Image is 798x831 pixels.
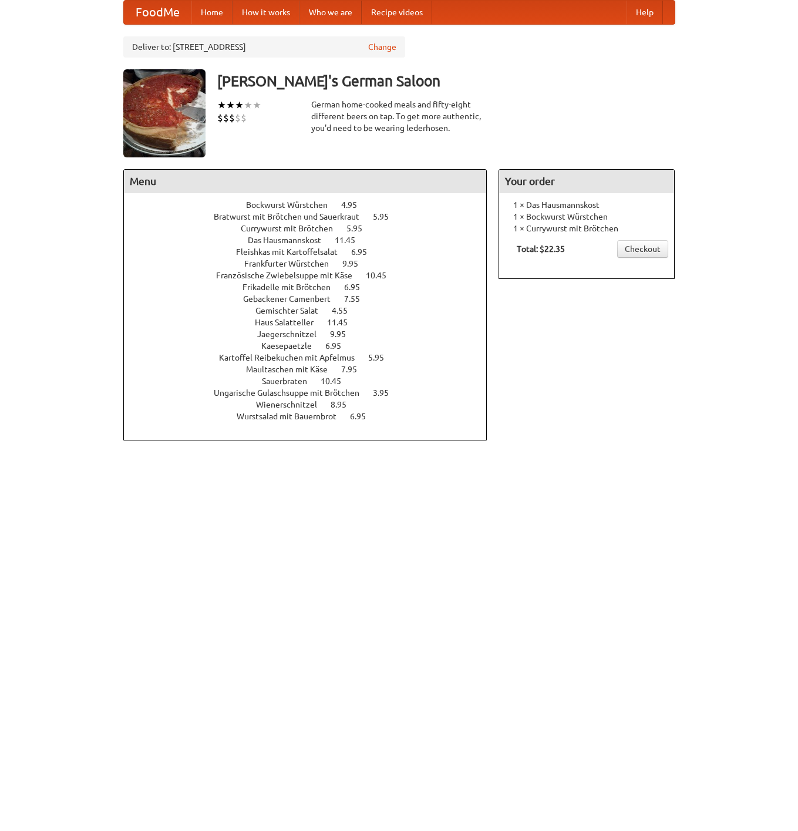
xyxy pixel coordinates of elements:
h4: Your order [499,170,674,193]
li: ★ [244,99,252,112]
a: Gemischter Salat 4.55 [255,306,369,315]
a: Maultaschen mit Käse 7.95 [246,365,379,374]
a: Das Hausmannskost 11.45 [248,235,377,245]
span: 6.95 [325,341,353,351]
li: 1 × Bockwurst Würstchen [505,211,668,223]
a: Kartoffel Reibekuchen mit Apfelmus 5.95 [219,353,406,362]
a: Jaegerschnitzel 9.95 [257,329,368,339]
span: 8.95 [331,400,358,409]
a: Haus Salatteller 11.45 [255,318,369,327]
a: Ungarische Gulaschsuppe mit Brötchen 3.95 [214,388,410,398]
span: 9.95 [330,329,358,339]
a: Frankfurter Würstchen 9.95 [244,259,380,268]
a: Home [191,1,233,24]
li: ★ [217,99,226,112]
li: $ [235,112,241,125]
a: Frikadelle mit Brötchen 6.95 [243,282,382,292]
a: FoodMe [124,1,191,24]
a: Checkout [617,240,668,258]
span: 3.95 [373,388,400,398]
span: Wurstsalad mit Bauernbrot [237,412,348,421]
span: Kaesepaetzle [261,341,324,351]
span: Currywurst mit Brötchen [241,224,345,233]
span: 7.55 [344,294,372,304]
span: 10.45 [366,271,398,280]
div: Deliver to: [STREET_ADDRESS] [123,36,405,58]
span: 5.95 [373,212,400,221]
li: $ [223,112,229,125]
span: Gebackener Camenbert [243,294,342,304]
li: $ [229,112,235,125]
a: How it works [233,1,299,24]
span: Maultaschen mit Käse [246,365,339,374]
h4: Menu [124,170,487,193]
a: Change [368,41,396,53]
li: ★ [252,99,261,112]
span: Sauerbraten [262,376,319,386]
span: 4.55 [332,306,359,315]
span: Frankfurter Würstchen [244,259,341,268]
a: Wienerschnitzel 8.95 [256,400,368,409]
span: 6.95 [351,247,379,257]
a: Currywurst mit Brötchen 5.95 [241,224,384,233]
span: 10.45 [321,376,353,386]
a: Kaesepaetzle 6.95 [261,341,363,351]
span: 11.45 [335,235,367,245]
span: 4.95 [341,200,369,210]
span: 9.95 [342,259,370,268]
span: Das Hausmannskost [248,235,333,245]
li: $ [217,112,223,125]
span: 6.95 [350,412,378,421]
div: German home-cooked meals and fifty-eight different beers on tap. To get more authentic, you'd nee... [311,99,487,134]
a: Recipe videos [362,1,432,24]
li: ★ [226,99,235,112]
a: Bockwurst Würstchen 4.95 [246,200,379,210]
span: Jaegerschnitzel [257,329,328,339]
span: 7.95 [341,365,369,374]
span: Gemischter Salat [255,306,330,315]
a: Sauerbraten 10.45 [262,376,363,386]
span: Haus Salatteller [255,318,325,327]
a: Fleishkas mit Kartoffelsalat 6.95 [236,247,389,257]
span: 5.95 [346,224,374,233]
span: Ungarische Gulaschsuppe mit Brötchen [214,388,371,398]
span: Kartoffel Reibekuchen mit Apfelmus [219,353,366,362]
li: 1 × Das Hausmannskost [505,199,668,211]
span: Frikadelle mit Brötchen [243,282,342,292]
a: Who we are [299,1,362,24]
li: 1 × Currywurst mit Brötchen [505,223,668,234]
a: Französische Zwiebelsuppe mit Käse 10.45 [216,271,408,280]
h3: [PERSON_NAME]'s German Saloon [217,69,675,93]
span: 11.45 [327,318,359,327]
span: Französische Zwiebelsuppe mit Käse [216,271,364,280]
span: Fleishkas mit Kartoffelsalat [236,247,349,257]
a: Wurstsalad mit Bauernbrot 6.95 [237,412,388,421]
li: ★ [235,99,244,112]
a: Gebackener Camenbert 7.55 [243,294,382,304]
a: Bratwurst mit Brötchen und Sauerkraut 5.95 [214,212,410,221]
a: Help [627,1,663,24]
span: 6.95 [344,282,372,292]
img: angular.jpg [123,69,206,157]
span: Wienerschnitzel [256,400,329,409]
b: Total: $22.35 [517,244,565,254]
span: Bockwurst Würstchen [246,200,339,210]
span: 5.95 [368,353,396,362]
span: Bratwurst mit Brötchen und Sauerkraut [214,212,371,221]
li: $ [241,112,247,125]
